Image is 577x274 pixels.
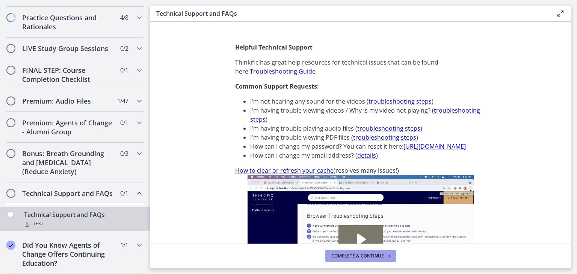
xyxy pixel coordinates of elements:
span: 0 / 1 [120,189,128,198]
h3: Technical Support and FAQs [156,9,544,18]
span: 0 / 1 [120,118,128,127]
h2: Premium: Audio Files [22,96,114,105]
h2: Did You Know Agents of Change Offers Continuing Education? [22,241,114,268]
h2: Premium: Agents of Change - Alumni Group [22,118,114,136]
span: 1 / 1 [120,241,128,250]
div: Playbar [43,129,192,141]
a: troubleshooting steps [357,124,420,132]
div: (resolves many issues!) [235,43,486,175]
button: Play Video: c2vc7gtgqj4mguj7ic2g.mp4 [103,50,148,78]
div: Text [24,219,141,228]
li: How can I change my password? You can reset it here: [250,142,486,151]
button: Mute [196,129,210,141]
span: 0 / 2 [120,44,128,53]
span: 0 / 3 [120,149,128,158]
span: Complete & continue [331,253,384,259]
li: I'm having trouble viewing PDF files ( ) [250,133,486,142]
button: Show settings menu [210,129,224,141]
h2: Bonus: Breath Grounding and [MEDICAL_DATA] (Reduce Anxiety) [22,149,114,176]
span: 0 / 1 [120,66,128,75]
p: Thinkific has great help resources for technical issues that can be found here: [235,58,486,76]
h2: FINAL STEP: Course Completion Checklist [22,66,114,84]
h2: Practice Questions and Rationales [22,13,114,31]
h2: LIVE Study Group Sessions [22,44,114,53]
a: How to clear or refresh your cache [235,166,334,175]
li: I'm having trouble viewing videos / Why is my video not playing? ( ) [250,106,486,124]
a: troubleshooting steps [369,97,432,105]
h2: Technical Support and FAQs [22,189,114,198]
button: Play Video [12,129,27,141]
i: Completed [6,241,15,250]
a: details [357,151,376,160]
a: troubleshooting steps [353,133,416,142]
li: How can I change my email address? ( ) [250,151,486,160]
div: Technical Support and FAQs [24,210,141,228]
button: Complete & continue [325,250,396,262]
span: 1 / 47 [117,96,128,105]
a: [URL][DOMAIN_NAME] [403,142,466,151]
button: Fullscreen [224,129,239,141]
a: Troubleshooting Guide [250,67,316,75]
li: I'm not hearing any sound for the videos ( ) [250,97,486,106]
li: I'm having trouble playing audio files ( ) [250,124,486,133]
strong: Common Support Requests: [235,82,319,90]
strong: Helpful Technical Support [235,43,313,51]
span: 4 / 8 [120,13,128,22]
